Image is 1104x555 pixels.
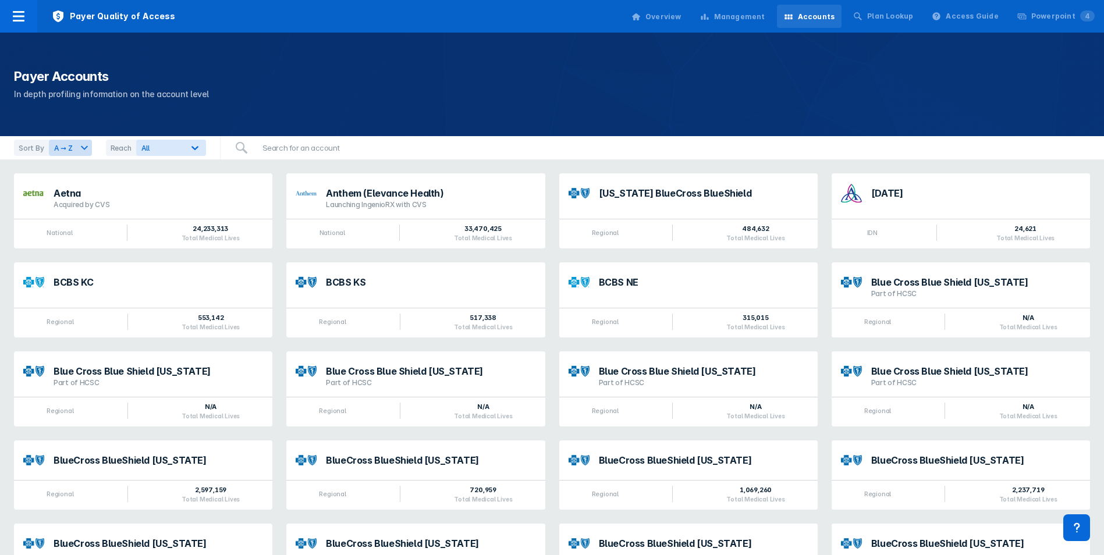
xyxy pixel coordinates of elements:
[999,412,1057,419] div: Total Medical Lives
[841,538,862,549] img: bcbs-nc.png
[832,262,1090,337] a: Blue Cross Blue Shield [US_STATE]Part of HCSCRegionalN/ATotal Medical Lives
[864,407,891,415] div: Regional
[23,538,44,549] img: bcbs-mi.png
[871,277,1081,287] div: Blue Cross Blue Shield [US_STATE]
[296,455,317,466] img: bcbs-az.png
[645,12,681,22] div: Overview
[559,173,818,248] a: [US_STATE] BlueCross BlueShieldRegional484,632Total Medical Lives
[569,455,590,466] img: bcbs-la.png
[14,87,1090,101] p: In depth profiling information on the account level
[106,140,136,156] div: Reach
[286,173,545,248] a: Anthem (Elevance Health)Launching IngenioRX with CVSNational33,470,425Total Medical Lives
[569,538,590,549] img: bcbs-ms.png
[182,234,240,241] div: Total Medical Lives
[559,351,818,426] a: Blue Cross Blue Shield [US_STATE]Part of HCSCRegionalN/ATotal Medical Lives
[592,407,619,415] div: Regional
[319,407,346,415] div: Regional
[296,272,317,293] img: bcbs-ks.png
[726,412,784,419] div: Total Medical Lives
[592,318,619,326] div: Regional
[569,272,590,293] img: bcbs-ne.png
[23,455,44,466] img: bcbs-al.png
[1063,514,1090,541] div: Contact Support
[319,318,346,326] div: Regional
[1080,10,1095,22] span: 4
[599,456,808,465] div: BlueCross BlueShield [US_STATE]
[47,229,72,237] div: National
[286,262,545,337] a: BCBS KSRegional517,338Total Medical Lives
[54,456,263,465] div: BlueCross BlueShield [US_STATE]
[182,313,240,322] div: 553,142
[871,539,1081,548] div: BlueCross BlueShield [US_STATE]
[599,277,808,287] div: BCBS NE
[999,496,1057,503] div: Total Medical Lives
[841,272,862,293] img: bcbs-il.png
[286,351,545,426] a: Blue Cross Blue Shield [US_STATE]Part of HCSCRegionalN/ATotal Medical Lives
[54,200,263,209] div: Acquired by CVS
[326,378,535,387] div: Part of HCSC
[255,136,387,159] input: Search for an account
[832,173,1090,248] a: [DATE]IDN24,621Total Medical Lives
[182,402,240,411] div: N/A
[454,313,512,322] div: 517,338
[454,402,512,411] div: N/A
[14,262,272,337] a: BCBS KCRegional553,142Total Medical Lives
[726,496,784,503] div: Total Medical Lives
[23,361,44,382] img: bcbs-mt.png
[599,539,808,548] div: BlueCross BlueShield [US_STATE]
[1031,11,1095,22] div: Powerpoint
[714,12,765,22] div: Management
[867,229,878,237] div: IDN
[54,367,263,376] div: Blue Cross Blue Shield [US_STATE]
[841,183,862,204] img: ascension-health.png
[14,140,49,156] div: Sort By
[454,224,512,233] div: 33,470,425
[871,188,1081,198] div: [DATE]
[326,367,535,376] div: Blue Cross Blue Shield [US_STATE]
[599,367,808,376] div: Blue Cross Blue Shield [US_STATE]
[182,485,240,494] div: 2,597,159
[841,361,862,382] img: bcbs-tx.png
[841,455,862,466] img: bcbs-ma.png
[326,277,535,287] div: BCBS KS
[832,351,1090,426] a: Blue Cross Blue Shield [US_STATE]Part of HCSCRegionalN/ATotal Medical Lives
[49,143,77,154] div: A ➞ Z
[999,323,1057,330] div: Total Medical Lives
[726,485,784,494] div: 1,069,260
[47,490,73,498] div: Regional
[832,440,1090,510] a: BlueCross BlueShield [US_STATE]Regional2,237,719Total Medical Lives
[23,190,44,195] img: aetna.png
[296,361,317,382] img: bcbs-nm.png
[326,188,535,198] div: Anthem (Elevance Health)
[777,5,842,28] a: Accounts
[592,229,619,237] div: Regional
[693,5,772,28] a: Management
[286,440,545,510] a: BlueCross BlueShield [US_STATE]Regional720,959Total Medical Lives
[182,412,240,419] div: Total Medical Lives
[454,485,512,494] div: 720,959
[999,485,1057,494] div: 2,237,719
[47,407,73,415] div: Regional
[871,367,1081,376] div: Blue Cross Blue Shield [US_STATE]
[182,224,240,233] div: 24,233,313
[871,289,1081,298] div: Part of HCSC
[14,440,272,510] a: BlueCross BlueShield [US_STATE]Regional2,597,159Total Medical Lives
[592,490,619,498] div: Regional
[320,229,345,237] div: National
[14,67,1090,85] h1: Payer Accounts
[326,200,535,209] div: Launching IngenioRX with CVS
[726,234,784,241] div: Total Medical Lives
[296,191,317,195] img: anthem.png
[454,496,512,503] div: Total Medical Lives
[867,11,913,22] div: Plan Lookup
[999,313,1057,322] div: N/A
[454,412,512,419] div: Total Medical Lives
[726,313,784,322] div: 315,015
[999,402,1057,411] div: N/A
[864,490,891,498] div: Regional
[454,323,512,330] div: Total Medical Lives
[14,351,272,426] a: Blue Cross Blue Shield [US_STATE]Part of HCSCRegionalN/ATotal Medical Lives
[726,224,784,233] div: 484,632
[182,323,240,330] div: Total Medical Lives
[864,318,891,326] div: Regional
